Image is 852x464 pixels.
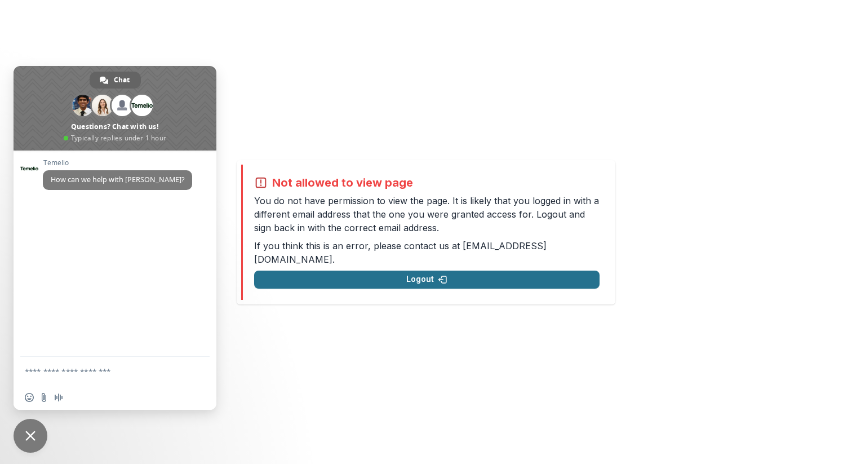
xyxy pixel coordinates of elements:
h2: Not allowed to view page [272,176,413,189]
a: [EMAIL_ADDRESS][DOMAIN_NAME] [254,240,547,265]
span: Chat [114,72,130,89]
textarea: Compose your message... [25,357,183,385]
span: Temelio [43,159,192,167]
span: How can we help with [PERSON_NAME]? [51,175,184,184]
span: Insert an emoji [25,393,34,402]
button: Logout [254,271,600,289]
span: Send a file [39,393,48,402]
span: Audio message [54,393,63,402]
a: Chat [90,72,141,89]
p: You do not have permission to view the page. It is likely that you logged in with a different ema... [254,194,600,235]
p: If you think this is an error, please contact us at . [254,239,600,266]
a: Close chat [14,419,47,453]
